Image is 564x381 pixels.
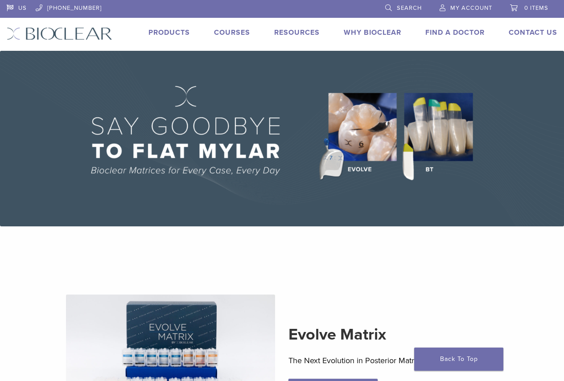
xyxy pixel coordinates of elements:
a: Find A Doctor [425,28,485,37]
a: Resources [274,28,320,37]
img: Bioclear [7,27,112,40]
span: Search [397,4,422,12]
a: Contact Us [509,28,557,37]
span: 0 items [524,4,548,12]
span: My Account [450,4,492,12]
a: Back To Top [414,348,503,371]
h2: Evolve Matrix [288,324,498,345]
p: The Next Evolution in Posterior Matrices [288,354,498,367]
a: Why Bioclear [344,28,401,37]
a: Products [148,28,190,37]
a: Courses [214,28,250,37]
